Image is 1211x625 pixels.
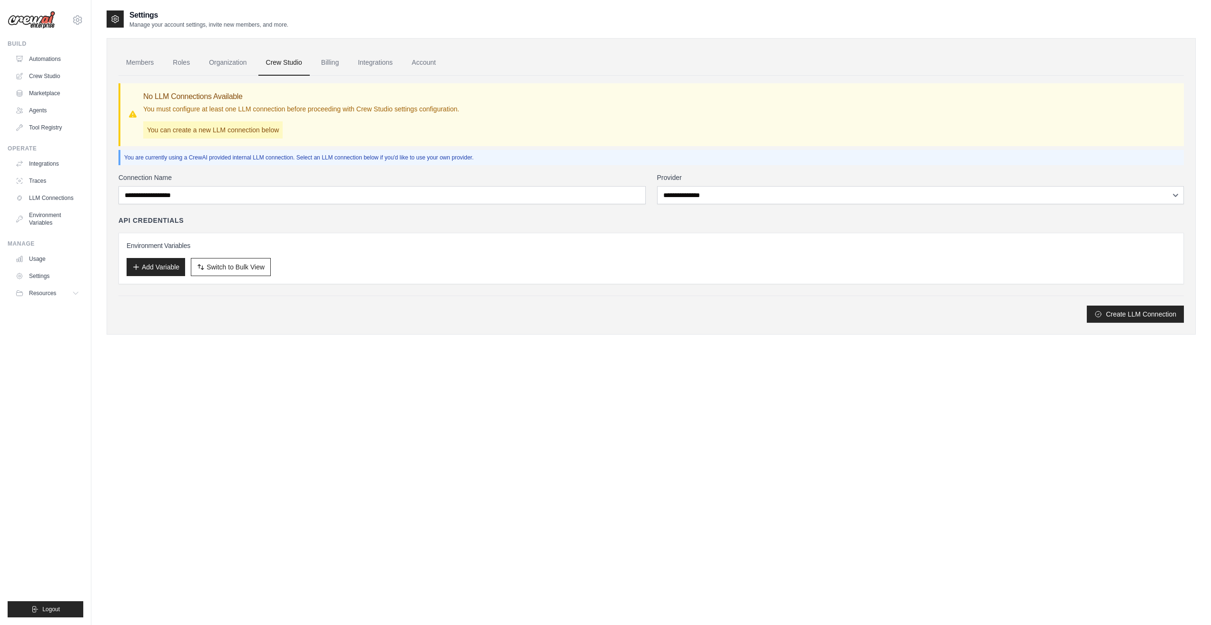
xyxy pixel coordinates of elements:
[8,601,83,617] button: Logout
[11,120,83,135] a: Tool Registry
[191,258,271,276] button: Switch to Bulk View
[8,40,83,48] div: Build
[11,51,83,67] a: Automations
[11,156,83,171] a: Integrations
[143,121,283,139] p: You can create a new LLM connection below
[11,268,83,284] a: Settings
[143,104,459,114] p: You must configure at least one LLM connection before proceeding with Crew Studio settings config...
[404,50,443,76] a: Account
[118,216,184,225] h4: API Credentials
[11,190,83,206] a: LLM Connections
[8,240,83,248] div: Manage
[11,251,83,267] a: Usage
[11,173,83,188] a: Traces
[8,11,55,29] img: Logo
[1087,306,1184,323] button: Create LLM Connection
[42,605,60,613] span: Logout
[129,21,288,29] p: Manage your account settings, invite new members, and more.
[11,69,83,84] a: Crew Studio
[129,10,288,21] h2: Settings
[127,258,185,276] button: Add Variable
[118,173,646,182] label: Connection Name
[143,91,459,102] h3: No LLM Connections Available
[11,103,83,118] a: Agents
[165,50,197,76] a: Roles
[8,145,83,152] div: Operate
[350,50,400,76] a: Integrations
[207,262,265,272] span: Switch to Bulk View
[124,154,1180,161] p: You are currently using a CrewAI provided internal LLM connection. Select an LLM connection below...
[657,173,1184,182] label: Provider
[11,86,83,101] a: Marketplace
[11,286,83,301] button: Resources
[11,208,83,230] a: Environment Variables
[118,50,161,76] a: Members
[258,50,310,76] a: Crew Studio
[314,50,346,76] a: Billing
[29,289,56,297] span: Resources
[127,241,1176,250] h3: Environment Variables
[201,50,254,76] a: Organization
